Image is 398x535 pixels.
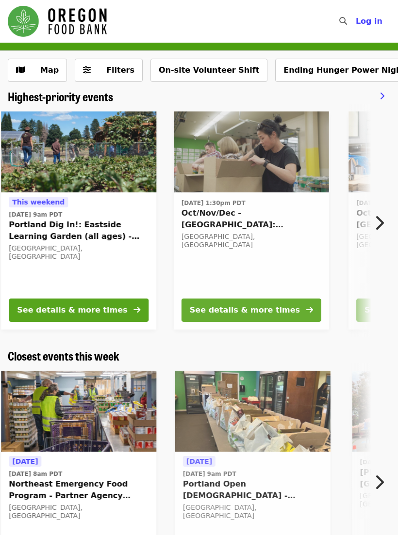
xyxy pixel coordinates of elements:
[75,59,143,82] button: Filters (0 selected)
[183,478,323,502] span: Portland Open [DEMOGRAPHIC_DATA] - Partner Agency Support (16+)
[16,65,25,75] i: map icon
[9,219,149,242] span: Portland Dig In!: Eastside Learning Garden (all ages) - Aug/Sept/Oct
[12,457,38,465] span: [DATE]
[183,504,323,520] div: [GEOGRAPHIC_DATA], [GEOGRAPHIC_DATA]
[106,65,134,75] span: Filters
[1,111,156,193] img: Portland Dig In!: Eastside Learning Garden (all ages) - Aug/Sept/Oct organized by Oregon Food Bank
[8,88,113,105] span: Highest-priority events
[9,210,62,219] time: [DATE] 9am PDT
[8,59,67,82] button: Show map view
[83,65,91,75] i: sliders-h icon
[306,305,313,315] i: arrow-right icon
[366,209,398,236] button: Next item
[182,299,321,322] button: See details & more times
[8,90,113,104] a: Highest-priority events
[1,371,156,452] img: Northeast Emergency Food Program - Partner Agency Support organized by Oregon Food Bank
[380,92,384,101] i: chevron-right icon
[183,470,236,478] time: [DATE] 9am PDT
[9,470,62,478] time: [DATE] 8am PDT
[174,111,329,330] a: See details for "Oct/Nov/Dec - Portland: Repack/Sort (age 8+)"
[133,305,140,315] i: arrow-right icon
[186,457,212,465] span: [DATE]
[9,478,149,502] span: Northeast Emergency Food Program - Partner Agency Support
[190,304,300,316] div: See details & more times
[9,244,149,261] div: [GEOGRAPHIC_DATA], [GEOGRAPHIC_DATA]
[182,199,246,207] time: [DATE] 1:30pm PDT
[348,12,390,31] button: Log in
[182,207,321,231] span: Oct/Nov/Dec - [GEOGRAPHIC_DATA]: Repack/Sort (age [DEMOGRAPHIC_DATA]+)
[8,347,119,364] span: Closest events this week
[182,233,321,249] div: [GEOGRAPHIC_DATA], [GEOGRAPHIC_DATA]
[374,473,384,491] i: chevron-right icon
[339,16,347,26] i: search icon
[12,198,65,206] span: This weekend
[150,59,267,82] button: On-site Volunteer Shift
[1,111,156,330] a: See details for "Portland Dig In!: Eastside Learning Garden (all ages) - Aug/Sept/Oct"
[9,299,149,322] button: See details & more times
[353,10,361,33] input: Search
[366,469,398,496] button: Next item
[40,65,59,75] span: Map
[9,504,149,520] div: [GEOGRAPHIC_DATA], [GEOGRAPHIC_DATA]
[356,16,382,26] span: Log in
[174,111,329,193] img: Oct/Nov/Dec - Portland: Repack/Sort (age 8+) organized by Oregon Food Bank
[17,304,127,316] div: See details & more times
[8,349,119,363] a: Closest events this week
[8,6,107,37] img: Oregon Food Bank - Home
[175,371,331,452] img: Portland Open Bible - Partner Agency Support (16+) organized by Oregon Food Bank
[374,214,384,232] i: chevron-right icon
